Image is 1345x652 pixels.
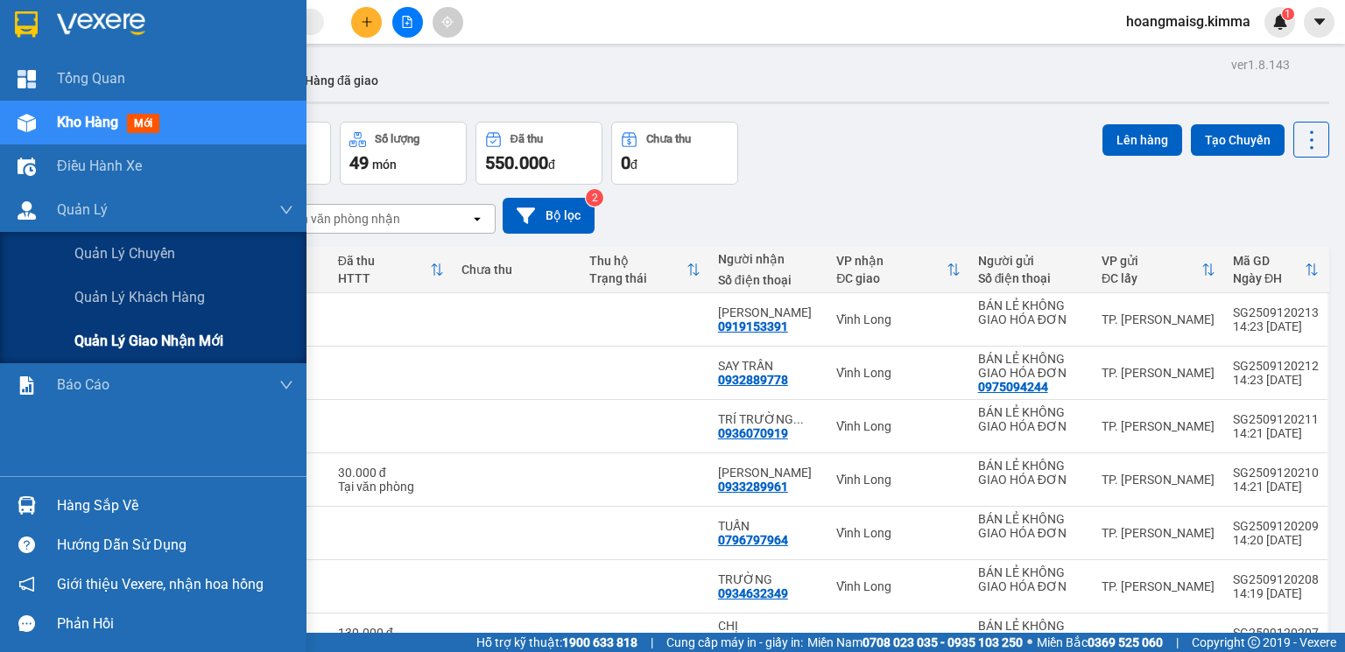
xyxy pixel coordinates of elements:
[836,526,960,540] div: Vĩnh Long
[589,254,686,268] div: Thu hộ
[338,271,430,285] div: HTTT
[718,480,788,494] div: 0933289961
[1102,633,1215,647] div: TP. [PERSON_NAME]
[279,203,293,217] span: down
[57,374,109,396] span: Báo cáo
[1037,633,1163,652] span: Miền Bắc
[57,114,118,130] span: Kho hàng
[978,254,1084,268] div: Người gửi
[329,247,453,293] th: Toggle SortBy
[340,122,467,185] button: Số lượng49món
[1233,373,1319,387] div: 14:23 [DATE]
[581,247,708,293] th: Toggle SortBy
[279,378,293,392] span: down
[1102,473,1215,487] div: TP. [PERSON_NAME]
[18,615,35,632] span: message
[630,158,637,172] span: đ
[1027,639,1032,646] span: ⚪️
[589,271,686,285] div: Trạng thái
[1233,572,1319,586] div: SG2509120208
[1272,14,1288,30] img: icon-new-feature
[338,626,444,640] div: 130.000 đ
[1233,480,1319,494] div: 14:21 [DATE]
[349,152,369,173] span: 49
[1233,533,1319,547] div: 14:20 [DATE]
[1112,11,1264,32] span: hoangmaisg.kimma
[562,635,637,649] strong: 1900 633 818
[433,7,463,38] button: aim
[57,155,142,177] span: Điều hành xe
[978,271,1084,285] div: Số điện thoại
[978,352,1084,380] div: BÁN LẺ KHÔNG GIAO HÓA ĐƠN
[718,305,819,319] div: KHÁNH DUNG
[470,212,484,226] svg: open
[1191,124,1285,156] button: Tạo Chuyến
[361,16,373,28] span: plus
[1233,466,1319,480] div: SG2509120210
[718,426,788,440] div: 0936070919
[651,633,653,652] span: |
[718,572,819,586] div: TRƯỜNG
[718,412,819,426] div: TRÍ TRƯỜNG SƠN
[1282,8,1294,20] sup: 1
[338,466,444,480] div: 30.000 đ
[718,252,819,266] div: Người nhận
[1304,7,1334,38] button: caret-down
[1102,579,1215,593] div: TP. [PERSON_NAME]
[18,114,36,132] img: warehouse-icon
[1233,586,1319,600] div: 14:19 [DATE]
[57,493,293,519] div: Hàng sắp về
[74,330,223,352] span: Quản lý giao nhận mới
[1233,254,1305,268] div: Mã GD
[1233,319,1319,333] div: 14:23 [DATE]
[485,152,548,173] span: 550.000
[836,271,946,285] div: ĐC giao
[666,633,803,652] span: Cung cấp máy in - giấy in:
[978,405,1084,433] div: BÁN LẺ KHÔNG GIAO HÓA ĐƠN
[718,466,819,480] div: HỒ NGỌC YẾN
[476,633,637,652] span: Hỗ trợ kỹ thuật:
[978,298,1084,326] div: BÁN LẺ KHÔNG GIAO HÓA ĐƠN
[1312,14,1327,30] span: caret-down
[18,70,36,88] img: dashboard-icon
[1102,366,1215,380] div: TP. [PERSON_NAME]
[1102,254,1201,268] div: VP gửi
[1233,426,1319,440] div: 14:21 [DATE]
[586,189,603,207] sup: 2
[836,419,960,433] div: Vĩnh Long
[57,573,264,595] span: Giới thiệu Vexere, nhận hoa hồng
[18,158,36,176] img: warehouse-icon
[1176,633,1179,652] span: |
[511,133,543,145] div: Đã thu
[57,199,108,221] span: Quản Lý
[1233,271,1305,285] div: Ngày ĐH
[836,473,960,487] div: Vĩnh Long
[375,133,419,145] div: Số lượng
[338,480,444,494] div: Tại văn phòng
[1233,626,1319,640] div: SG2509120207
[351,7,382,38] button: plus
[392,7,423,38] button: file-add
[291,60,392,102] button: Hàng đã giao
[836,633,960,647] div: Vĩnh Long
[503,198,595,234] button: Bộ lọc
[718,519,819,533] div: TUẤN
[548,158,555,172] span: đ
[1233,305,1319,319] div: SG2509120213
[475,122,602,185] button: Đã thu550.000đ
[978,619,1084,647] div: BÁN LẺ KHÔNG GIAO HÓA ĐƠN
[1233,412,1319,426] div: SG2509120211
[718,273,819,287] div: Số điện thoại
[57,532,293,558] div: Hướng dẫn sử dụng
[978,380,1048,394] div: 0975094244
[718,533,788,547] div: 0796797964
[18,201,36,220] img: warehouse-icon
[1102,526,1215,540] div: TP. [PERSON_NAME]
[718,319,788,333] div: 0919153391
[827,247,968,293] th: Toggle SortBy
[863,635,1023,649] strong: 0708 023 035 - 0935 103 250
[793,412,804,426] span: ...
[372,158,397,172] span: món
[718,586,788,600] div: 0934632349
[978,459,1084,487] div: BÁN LẺ KHÔNG GIAO HÓA ĐƠN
